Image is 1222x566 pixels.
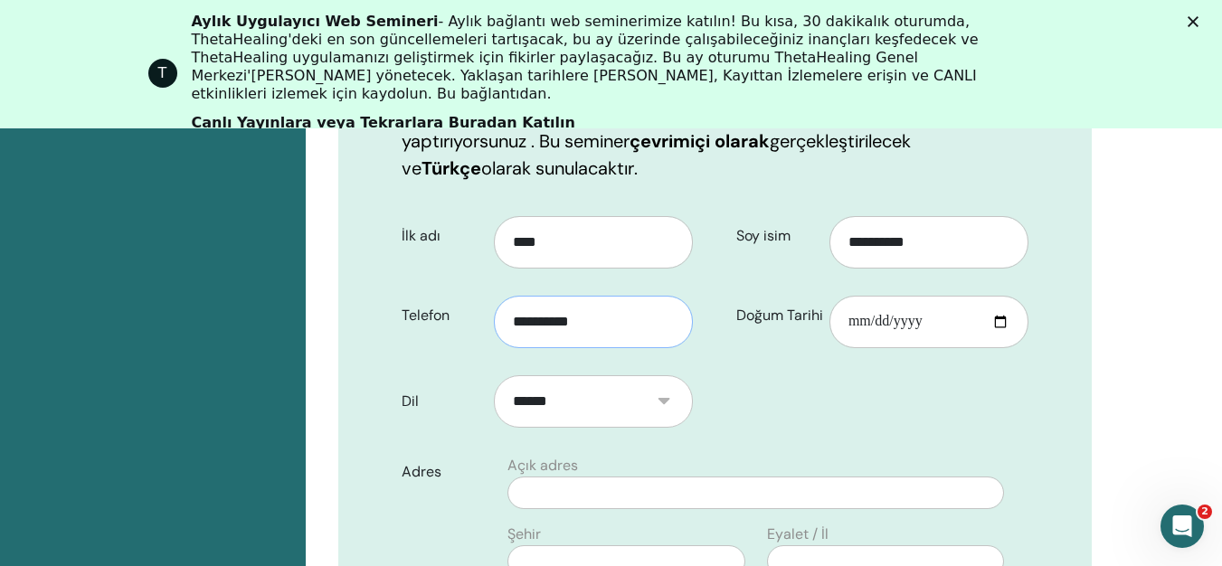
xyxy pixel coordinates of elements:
[402,226,440,245] font: İlk adı
[402,102,1012,153] font: seminerine kayıt yaptırıyorsunuz . Bu seminer
[192,13,439,30] font: Aylık Uygulayıcı Web Semineri
[192,13,979,102] font: - Aylık bağlantı web seminerimize katılın! Bu kısa, 30 dakikalık oturumda, ThetaHealing'deki en s...
[736,226,791,245] font: Soy isim
[402,462,441,481] font: Adres
[192,114,575,134] a: Canlı Yayınlara veya Tekrarlara Buradan Katılın
[192,114,575,131] font: Canlı Yayınlara veya Tekrarlara Buradan Katılın
[507,524,541,543] font: Şehir
[767,524,829,543] font: Eyalet / İl
[1160,505,1204,548] iframe: Intercom canlı sohbet
[402,306,450,325] font: Telefon
[736,306,823,325] font: Doğum Tarihi
[481,156,634,180] font: olarak sunulacaktır
[630,129,770,153] font: çevrimiçi olarak
[507,456,578,475] font: Açık adres
[402,391,419,410] font: Dil
[158,64,167,81] font: T
[402,129,911,180] font: gerçekleştirilecek ve
[148,59,177,88] div: ThetaHealing için profil resmi
[1201,505,1208,517] font: 2
[1188,16,1206,27] div: Kapat
[634,156,638,180] font: .
[422,156,481,180] font: Türkçe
